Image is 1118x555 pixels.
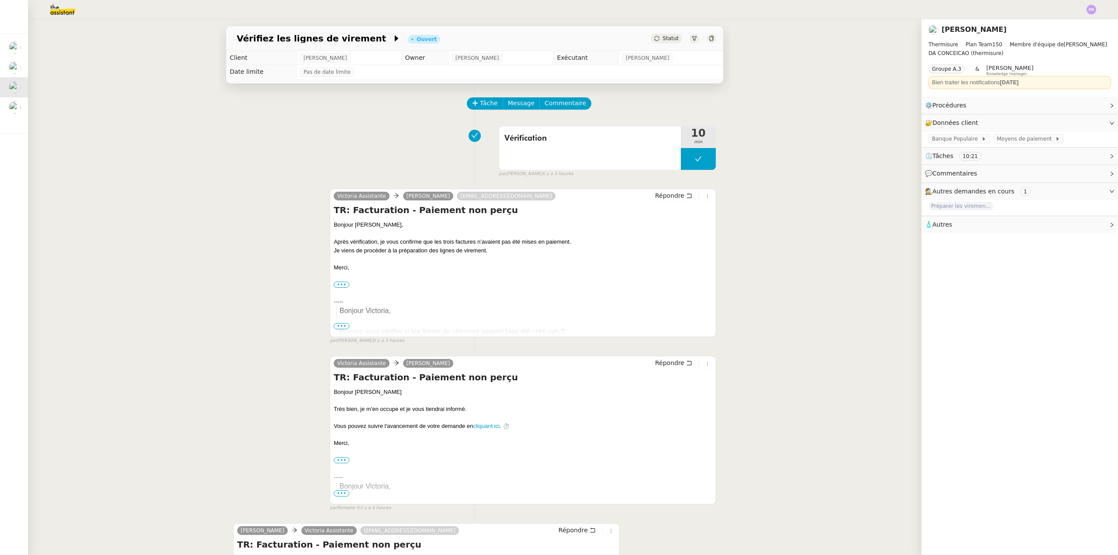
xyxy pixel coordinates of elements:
[921,183,1118,200] div: 🕵️Autres demandes en cours 1
[334,388,712,396] div: Bonjour [PERSON_NAME]
[921,216,1118,233] div: 🧴Autres
[237,527,288,534] a: [PERSON_NAME]
[932,188,1014,195] span: Autres demandes en cours
[360,504,391,512] span: il y a 4 heures
[987,72,1027,76] span: Knowledge manager
[966,41,992,48] span: Plan Team
[652,191,695,200] button: Répondre
[301,527,357,534] a: Victoria Assistante
[655,359,684,367] span: Répondre
[455,54,499,62] span: [PERSON_NAME]
[925,221,952,228] span: 🧴
[334,297,712,306] div: -----
[340,306,712,316] div: Bonjour Victoria,
[401,51,448,65] td: Owner
[403,192,454,200] a: [PERSON_NAME]
[932,170,977,177] span: Commentaires
[334,238,712,246] div: Après vérification, je vous confirme que les trois factures n’avaient pas été mises en paiement.
[330,504,337,512] span: par
[652,358,695,368] button: Répondre
[1000,79,1018,86] strong: [DATE]
[330,504,391,512] small: Romane V.
[9,62,21,74] img: users%2FQNmrJKjvCnhZ9wRJPnUNc9lj8eE3%2Favatar%2F5ca36b56-0364-45de-a850-26ae83da85f1
[942,25,1007,34] a: [PERSON_NAME]
[959,152,981,161] nz-tag: 10:21
[9,41,21,54] img: users%2FQNmrJKjvCnhZ9wRJPnUNc9lj8eE3%2Favatar%2F5ca36b56-0364-45de-a850-26ae83da85f1
[925,188,1034,195] span: 🕵️
[932,152,953,159] span: Tâches
[226,65,296,79] td: Date limite
[330,337,404,345] small: [PERSON_NAME]
[403,359,454,367] a: [PERSON_NAME]
[334,473,712,482] div: -----
[340,327,712,337] div: Pouvez vous vérifier si les lignes de virement avaient bien été créé svp ?
[663,35,679,41] span: Statut
[334,457,349,463] label: •••
[545,98,586,108] span: Commentaire
[975,65,979,76] span: &
[932,119,978,126] span: Données client
[467,97,503,110] button: Tâche
[921,148,1118,165] div: ⏲️Tâches 10:21
[542,170,573,178] span: il y a 3 heures
[417,37,437,42] div: Ouvert
[925,152,989,159] span: ⏲️
[334,282,349,288] label: •••
[330,337,337,345] span: par
[334,263,712,272] div: Merci,
[499,170,506,178] span: par
[553,51,618,65] td: Exécutant
[373,337,404,345] span: il y a 3 heures
[334,221,712,229] div: Bonjour [PERSON_NAME]﻿,
[928,202,994,210] span: Préparer les virements salaires et fournisseurs
[626,54,669,62] span: [PERSON_NAME]
[921,97,1118,114] div: ⚙️Procédures
[925,118,982,128] span: 🔐
[360,527,459,534] a: [EMAIL_ADDRESS][DOMAIN_NAME]
[987,65,1034,76] app-user-label: Knowledge manager
[987,65,1034,71] span: [PERSON_NAME]
[681,138,716,146] span: min
[237,538,616,551] h4: TR: Facturation - Paiement non perçu
[655,191,684,200] span: Répondre
[237,34,392,43] span: Vérifiez les lignes de virement
[504,132,676,145] span: Vérification
[928,25,938,34] img: users%2FyvxEJYJHzmOhJToCsQnXpEIzsAg2%2Favatar%2F14aef167-49c0-41e5-a805-14c66aba2304
[997,134,1055,143] span: Moyens de paiement
[932,134,981,143] span: Banque Populaire
[226,51,296,65] td: Client
[921,165,1118,182] div: 💬Commentaires
[928,65,965,73] nz-tag: Groupe A.3
[1087,5,1096,14] img: svg
[932,221,952,228] span: Autres
[473,423,500,429] a: cliquant ici
[340,481,712,492] div: Bonjour Victoria,
[932,102,966,109] span: Procédures
[921,114,1118,131] div: 🔐Données client
[480,98,498,108] span: Tâche
[9,81,21,93] img: users%2FyvxEJYJHzmOhJToCsQnXpEIzsAg2%2Favatar%2F14aef167-49c0-41e5-a805-14c66aba2304
[928,41,958,48] span: Thermisure
[928,40,1111,58] span: [PERSON_NAME] DA CONCEICAO (thermisure)
[334,204,712,216] h4: TR: Facturation - Paiement non perçu
[334,246,712,255] div: Je viens de procéder à la préparation des lignes de virement.
[334,371,712,383] h4: TR: Facturation - Paiement non perçu
[503,97,540,110] button: Message
[334,323,349,329] span: •••
[334,422,712,431] div: Vous pouvez suivre l'avancement de votre demande en . ⏱️
[559,526,588,534] span: Répondre
[457,192,556,200] a: [EMAIL_ADDRESS][DOMAIN_NAME]
[925,100,970,110] span: ⚙️
[334,490,349,496] span: •••
[334,192,389,200] a: Victoria Assistante
[9,101,21,114] img: users%2FfjlNmCTkLiVoA3HQjY3GA5JXGxb2%2Favatar%2Fstarofservice_97480retdsc0392.png
[992,41,1002,48] span: 150
[334,439,712,448] div: Merci,
[508,98,535,108] span: Message
[539,97,591,110] button: Commentaire
[1020,187,1031,196] nz-tag: 1
[334,405,712,414] div: Très bien, je m'en occupe et je vous tiendrai informé.
[1010,41,1064,48] span: Membre d'équipe de
[925,170,981,177] span: 💬
[932,78,1108,87] div: Bien traiter les notifications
